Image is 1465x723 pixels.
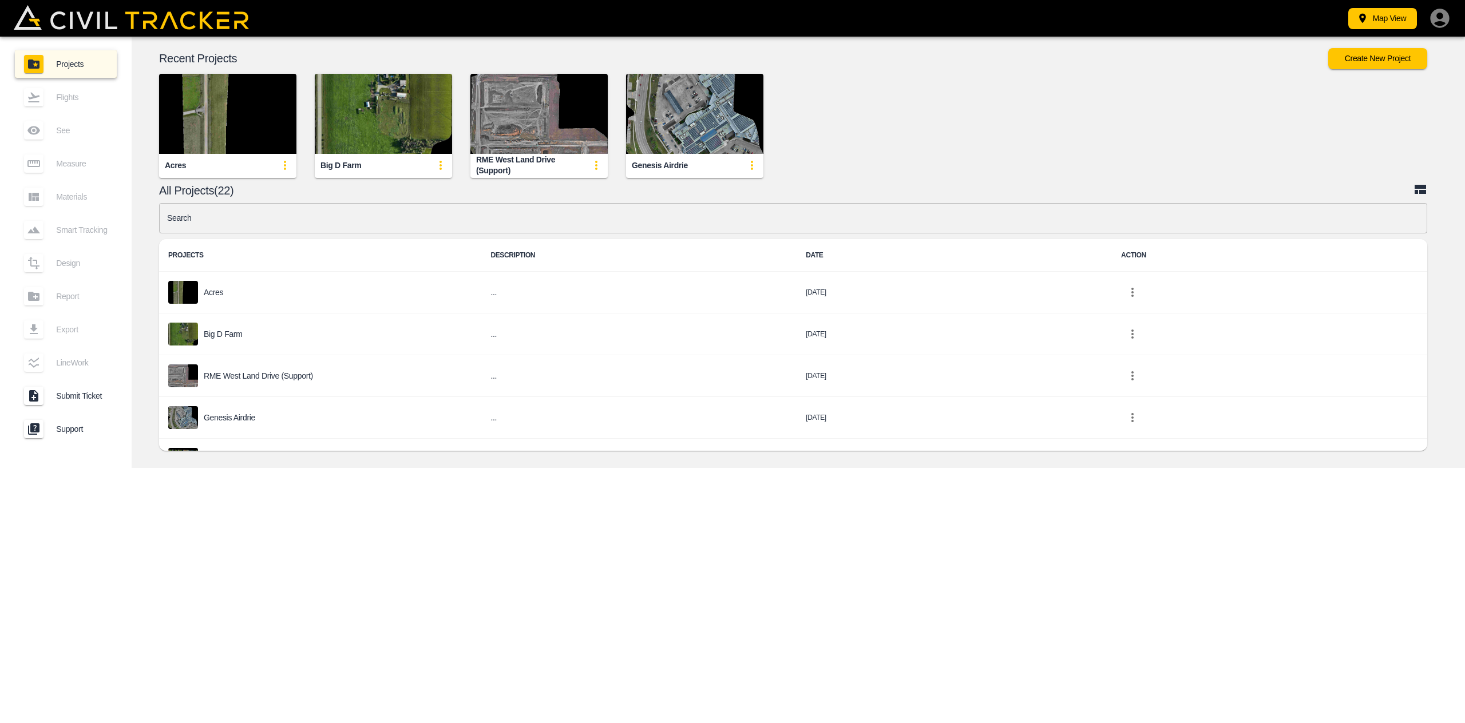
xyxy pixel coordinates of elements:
td: [DATE] [797,439,1112,480]
img: project-image [168,323,198,345]
th: DESCRIPTION [481,239,797,272]
h6: ... [490,285,787,300]
img: RME West Land Drive (Support) [470,74,608,154]
span: Support [56,424,108,434]
p: Big D Farm [204,329,243,339]
button: update-card-details [741,154,763,177]
th: ACTION [1112,239,1427,272]
button: update-card-details [429,154,452,177]
img: Big D Farm [315,74,452,154]
div: RME West Land Drive (Support) [476,154,585,176]
div: Genesis Airdrie [632,160,688,171]
p: Genesis Airdrie [204,413,255,422]
p: RME West Land Drive (Support) [204,371,313,380]
td: [DATE] [797,313,1112,355]
p: All Projects(22) [159,186,1413,195]
a: Support [15,415,117,443]
td: [DATE] [797,397,1112,439]
div: Big D Farm [320,160,361,171]
a: Submit Ticket [15,382,117,410]
a: Projects [15,50,117,78]
h6: ... [490,327,787,341]
img: Civil Tracker [14,5,249,29]
button: Map View [1348,8,1417,29]
td: [DATE] [797,355,1112,397]
h6: ... [490,411,787,425]
button: update-card-details [274,154,296,177]
button: Create New Project [1328,48,1427,69]
button: update-card-details [585,154,608,177]
img: project-image [168,281,198,304]
h6: ... [490,369,787,383]
div: Acres [165,160,186,171]
td: [DATE] [797,272,1112,313]
img: Acres [159,74,296,154]
img: Genesis Airdrie [626,74,763,154]
img: project-image [168,448,198,471]
th: DATE [797,239,1112,272]
span: Submit Ticket [56,391,108,400]
th: PROJECTS [159,239,481,272]
p: Acres [204,288,223,297]
span: Projects [56,59,108,69]
img: project-image [168,364,198,387]
img: project-image [168,406,198,429]
p: Recent Projects [159,54,1328,63]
